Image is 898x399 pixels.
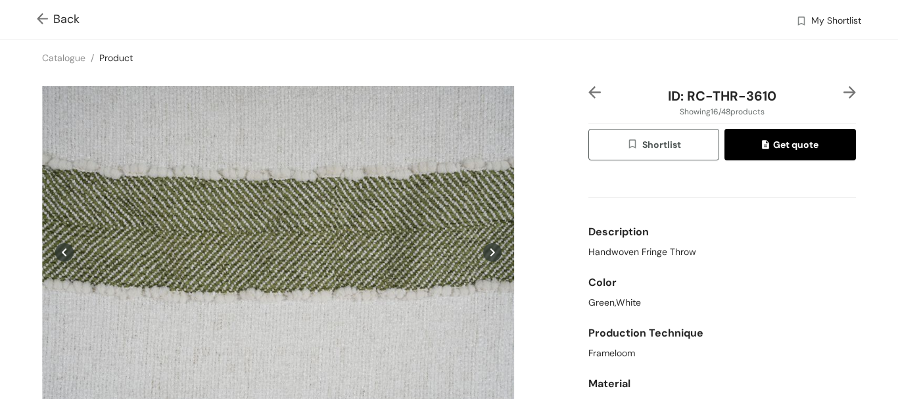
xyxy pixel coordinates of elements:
[762,137,818,152] span: Get quote
[37,11,80,28] span: Back
[680,106,765,118] span: Showing 16 / 48 products
[626,138,642,153] img: wishlist
[588,346,856,360] div: Frameloom
[588,320,856,346] div: Production Technique
[588,245,696,259] span: Handwoven Fringe Throw
[588,270,856,296] div: Color
[42,52,85,64] a: Catalogue
[37,13,53,27] img: Go back
[588,129,720,160] button: wishlistShortlist
[811,14,861,30] span: My Shortlist
[588,371,856,397] div: Material
[588,219,856,245] div: Description
[724,129,856,160] button: quoteGet quote
[99,52,133,64] a: Product
[762,140,773,152] img: quote
[795,15,807,29] img: wishlist
[843,86,856,99] img: right
[91,52,94,64] span: /
[626,137,681,153] span: Shortlist
[668,87,776,105] span: ID: RC-THR-3610
[588,296,856,310] div: Green,White
[588,86,601,99] img: left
